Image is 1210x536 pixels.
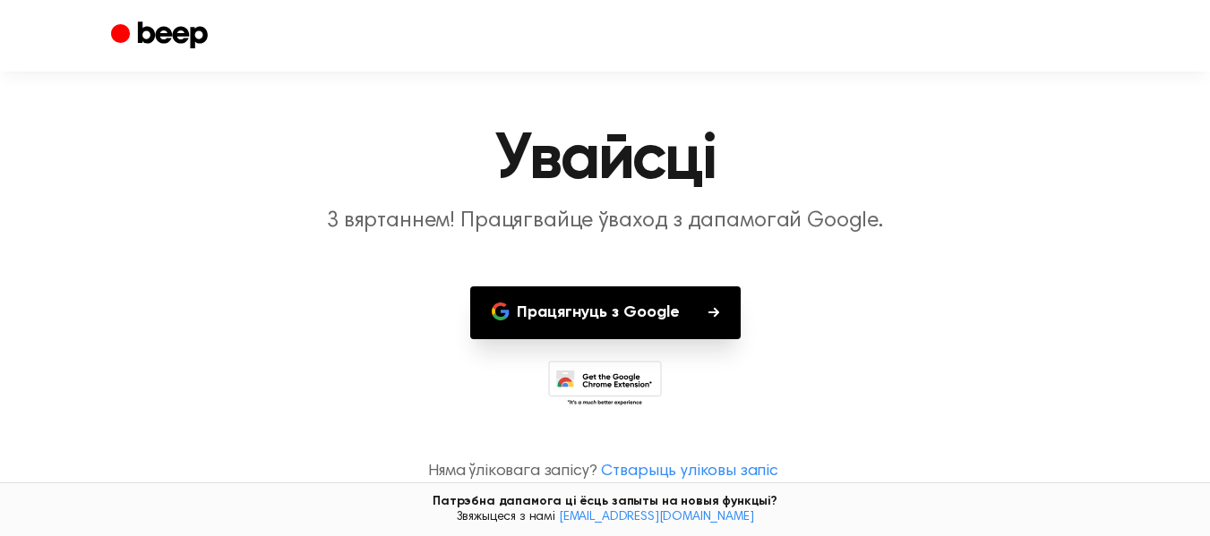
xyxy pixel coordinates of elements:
font: Стварыць уліковы запіс [601,464,778,480]
font: Працягнуць з Google [517,304,680,320]
a: Гукавы сігнал [111,19,212,54]
font: Увайсці [494,128,716,192]
a: [EMAIL_ADDRESS][DOMAIN_NAME] [559,511,754,523]
font: Патрэбна дапамога ці ёсць запыты на новыя функцыі? [433,495,777,507]
font: Звяжыцеся з намі [457,511,555,523]
button: Працягнуць з Google [470,286,741,339]
font: Няма ўліковага запісу? [428,464,596,480]
a: Стварыць уліковы запіс [601,460,778,484]
font: З вяртаннем! Працягвайце ўваход з дапамогай Google. [327,210,883,232]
